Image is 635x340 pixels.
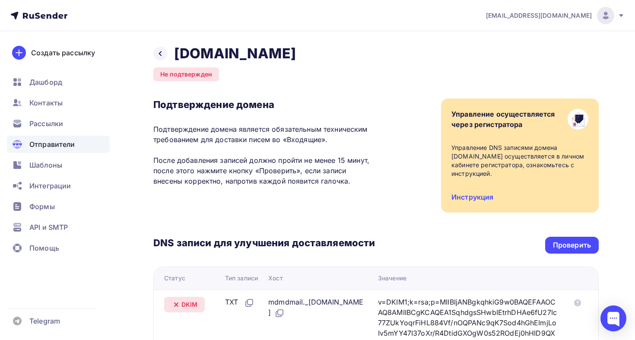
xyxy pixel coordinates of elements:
[153,124,375,186] p: Подтверждение домена является обязательным техническим требованием для доставки писем во «Входящи...
[29,201,55,212] span: Формы
[268,274,283,283] div: Хост
[486,7,625,24] a: [EMAIL_ADDRESS][DOMAIN_NAME]
[29,316,60,326] span: Telegram
[7,94,110,111] a: Контакты
[29,181,71,191] span: Интеграции
[7,198,110,215] a: Формы
[29,222,68,232] span: API и SMTP
[553,240,591,250] div: Проверить
[225,297,254,308] div: TXT
[7,115,110,132] a: Рассылки
[451,193,493,201] a: Инструкция
[174,45,296,62] h2: [DOMAIN_NAME]
[486,11,592,20] span: [EMAIL_ADDRESS][DOMAIN_NAME]
[29,139,75,149] span: Отправители
[451,109,555,130] div: Управление осуществляется через регистратора
[153,67,219,81] div: Не подтвержден
[29,118,63,129] span: Рассылки
[451,143,588,178] div: Управление DNS записями домена [DOMAIN_NAME] осуществляется в личном кабинете регистратора, ознак...
[29,160,62,170] span: Шаблоны
[7,136,110,153] a: Отправители
[225,274,258,283] div: Тип записи
[153,99,375,111] h3: Подтверждение домена
[7,73,110,91] a: Дашборд
[164,274,185,283] div: Статус
[29,243,59,253] span: Помощь
[378,274,406,283] div: Значение
[7,156,110,174] a: Шаблоны
[181,300,198,309] span: DKIM
[29,77,62,87] span: Дашборд
[31,48,95,58] div: Создать рассылку
[153,237,375,251] h3: DNS записи для улучшения доставляемости
[29,98,63,108] span: Контакты
[268,297,364,318] div: mdmdmail._[DOMAIN_NAME]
